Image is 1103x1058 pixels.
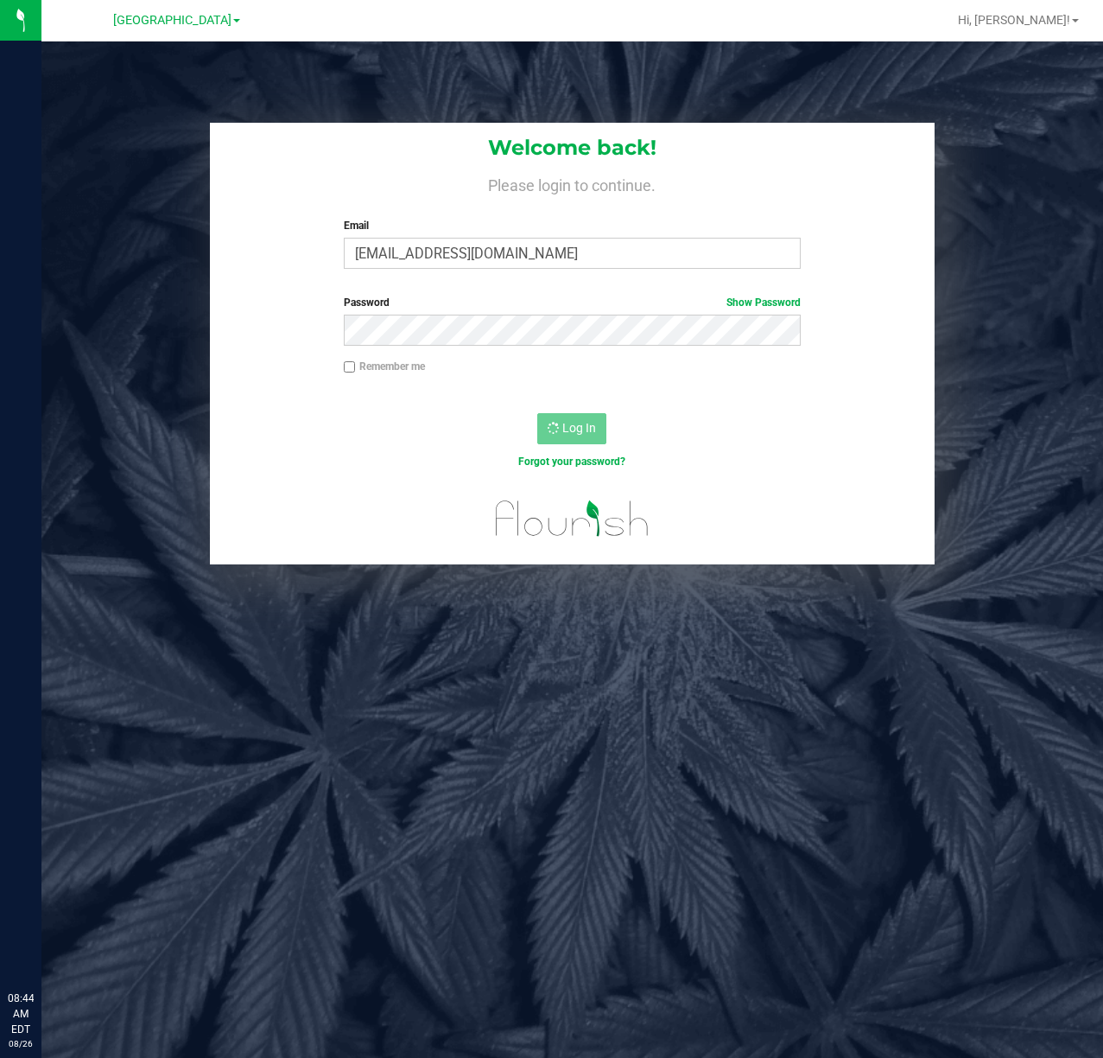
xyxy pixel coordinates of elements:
[482,488,663,550] img: flourish_logo.svg
[8,1037,34,1050] p: 08/26
[518,456,625,468] a: Forgot your password?
[344,361,356,373] input: Remember me
[344,296,390,309] span: Password
[537,413,606,444] button: Log In
[344,359,425,374] label: Remember me
[344,218,802,233] label: Email
[210,137,935,159] h1: Welcome back!
[958,13,1070,27] span: Hi, [PERSON_NAME]!
[8,991,34,1037] p: 08:44 AM EDT
[726,296,801,309] a: Show Password
[113,13,231,28] span: [GEOGRAPHIC_DATA]
[210,173,935,194] h4: Please login to continue.
[562,421,596,435] span: Log In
